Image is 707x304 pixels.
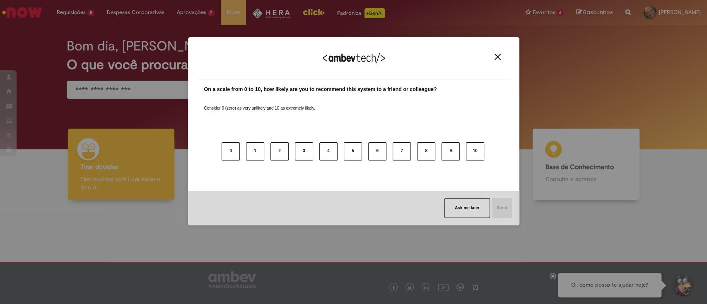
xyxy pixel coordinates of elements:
[417,142,435,160] button: 8
[246,142,264,160] button: 1
[368,142,386,160] button: 6
[444,198,490,218] button: Ask me later
[295,142,313,160] button: 3
[222,142,240,160] button: 0
[204,96,315,111] label: Consider 0 (zero) as very unlikely and 10 as extremely likely.
[270,142,289,160] button: 2
[393,142,411,160] button: 7
[319,142,338,160] button: 4
[344,142,362,160] button: 5
[323,53,385,63] img: Logo Ambevtech
[204,86,437,93] label: On a scale from 0 to 10, how likely are you to recommend this system to a friend or colleague?
[492,53,503,60] button: Close
[442,142,460,160] button: 9
[495,54,501,60] img: Close
[466,142,484,160] button: 10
